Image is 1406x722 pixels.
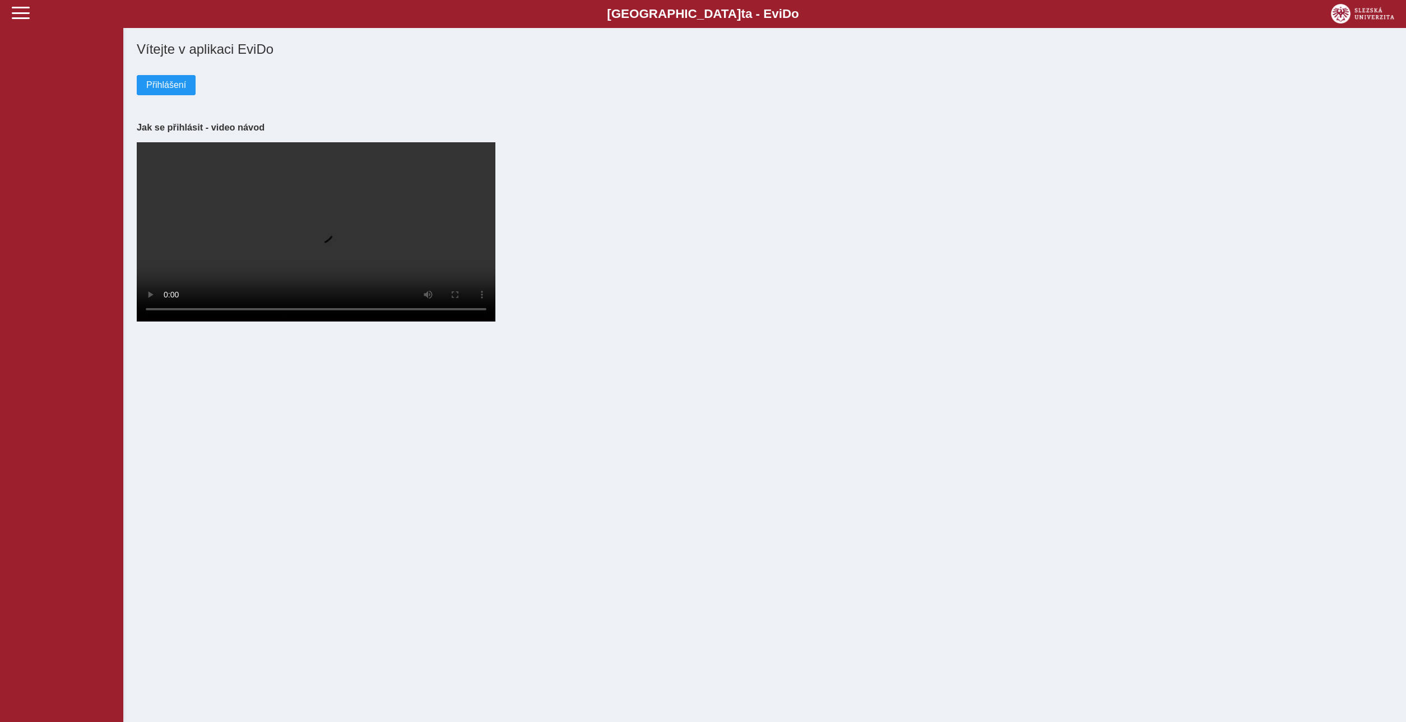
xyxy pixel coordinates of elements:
b: [GEOGRAPHIC_DATA] a - Evi [34,7,1372,21]
img: logo_web_su.png [1331,4,1394,24]
span: Přihlášení [146,80,186,90]
h3: Jak se přihlásit - video návod [137,122,1393,133]
span: D [782,7,791,21]
span: t [741,7,745,21]
h1: Vítejte v aplikaci EviDo [137,41,1393,57]
button: Přihlášení [137,75,196,95]
video: Your browser does not support the video tag. [137,142,495,322]
span: o [791,7,799,21]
